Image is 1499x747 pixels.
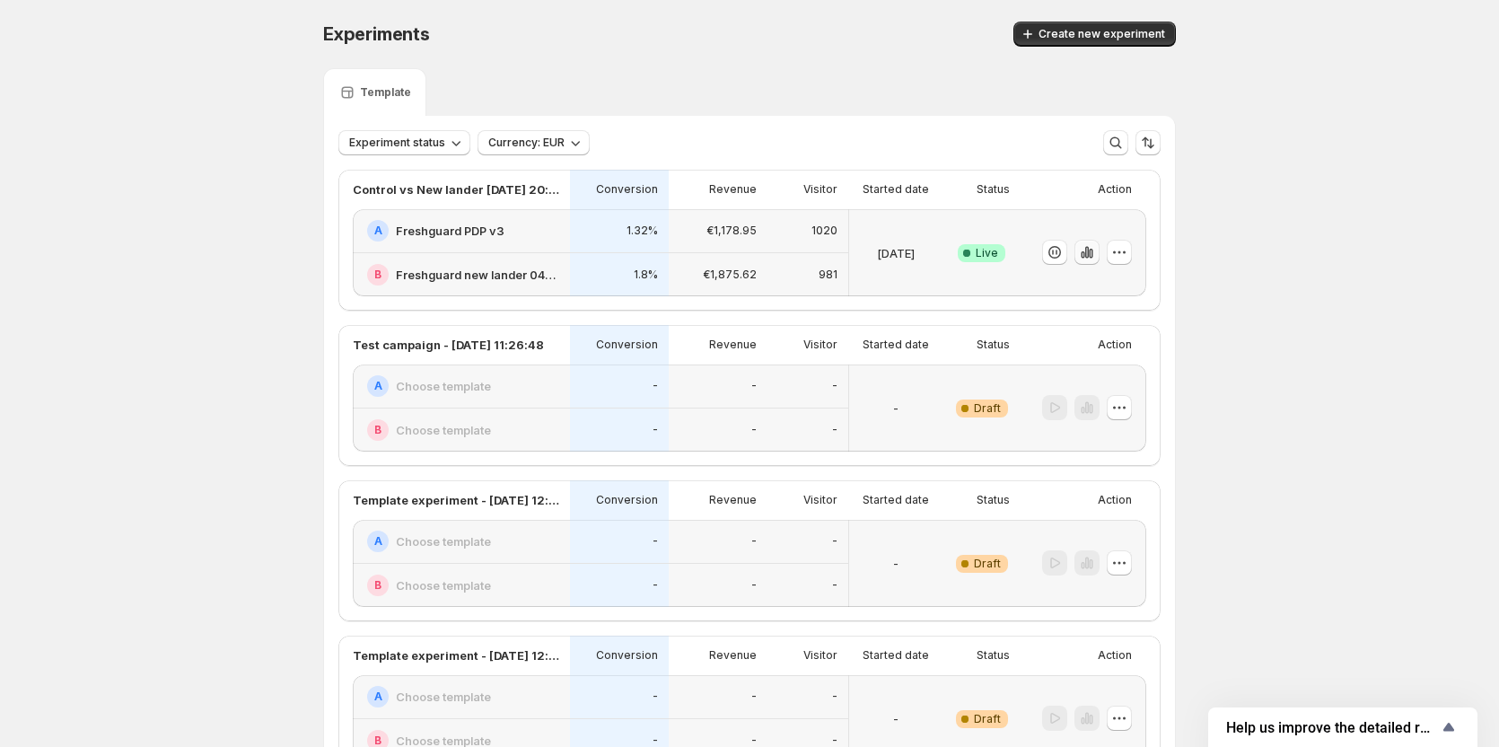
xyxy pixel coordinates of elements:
[374,379,382,393] h2: A
[893,555,899,573] p: -
[863,648,929,663] p: Started date
[709,182,757,197] p: Revenue
[374,423,381,437] h2: B
[811,224,837,238] p: 1020
[974,401,1001,416] span: Draft
[396,576,491,594] h2: Choose template
[977,493,1010,507] p: Status
[832,379,837,393] p: -
[863,182,929,197] p: Started date
[803,338,837,352] p: Visitor
[353,180,559,198] p: Control vs New lander [DATE] 20:40
[360,85,411,100] p: Template
[751,578,757,593] p: -
[1226,716,1460,738] button: Show survey - Help us improve the detailed report for A/B campaigns
[396,532,491,550] h2: Choose template
[803,182,837,197] p: Visitor
[627,224,658,238] p: 1.32%
[703,268,757,282] p: €1,875.62
[832,578,837,593] p: -
[976,246,998,260] span: Live
[396,377,491,395] h2: Choose template
[974,712,1001,726] span: Draft
[478,130,590,155] button: Currency: EUR
[974,557,1001,571] span: Draft
[1098,182,1132,197] p: Action
[977,338,1010,352] p: Status
[596,493,658,507] p: Conversion
[1098,338,1132,352] p: Action
[653,379,658,393] p: -
[706,224,757,238] p: €1,178.95
[819,268,837,282] p: 981
[1098,648,1132,663] p: Action
[832,690,837,704] p: -
[893,710,899,728] p: -
[863,338,929,352] p: Started date
[751,534,757,549] p: -
[374,224,382,238] h2: A
[803,648,837,663] p: Visitor
[751,379,757,393] p: -
[374,268,381,282] h2: B
[877,244,915,262] p: [DATE]
[977,182,1010,197] p: Status
[634,268,658,282] p: 1.8%
[596,182,658,197] p: Conversion
[353,646,559,664] p: Template experiment - [DATE] 12:47:02
[353,491,559,509] p: Template experiment - [DATE] 12:32:56
[396,688,491,706] h2: Choose template
[653,690,658,704] p: -
[338,130,470,155] button: Experiment status
[832,423,837,437] p: -
[709,648,757,663] p: Revenue
[653,578,658,593] p: -
[596,648,658,663] p: Conversion
[396,222,504,240] h2: Freshguard PDP v3
[353,336,544,354] p: Test campaign - [DATE] 11:26:48
[653,423,658,437] p: -
[709,493,757,507] p: Revenue
[1135,130,1161,155] button: Sort the results
[323,23,430,45] span: Experiments
[653,534,658,549] p: -
[751,690,757,704] p: -
[374,690,382,704] h2: A
[893,400,899,417] p: -
[803,493,837,507] p: Visitor
[1039,27,1165,41] span: Create new experiment
[1098,493,1132,507] p: Action
[488,136,565,150] span: Currency: EUR
[1226,719,1438,736] span: Help us improve the detailed report for A/B campaigns
[751,423,757,437] p: -
[596,338,658,352] p: Conversion
[349,136,445,150] span: Experiment status
[709,338,757,352] p: Revenue
[1013,22,1176,47] button: Create new experiment
[374,534,382,549] h2: A
[832,534,837,549] p: -
[374,578,381,593] h2: B
[396,266,559,284] h2: Freshguard new lander 04/09
[396,421,491,439] h2: Choose template
[977,648,1010,663] p: Status
[863,493,929,507] p: Started date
